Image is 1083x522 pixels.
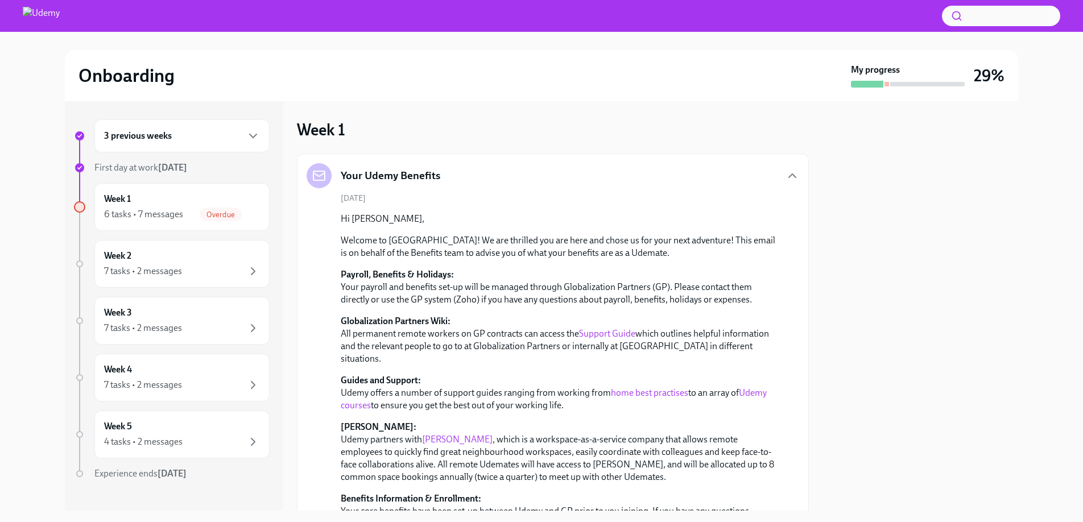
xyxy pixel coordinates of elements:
[94,119,270,152] div: 3 previous weeks
[341,234,781,259] p: Welcome to [GEOGRAPHIC_DATA]! We are thrilled you are here and chose us for your next adventure! ...
[158,162,187,173] strong: [DATE]
[74,354,270,401] a: Week 47 tasks • 2 messages
[104,250,131,262] h6: Week 2
[104,379,182,391] div: 7 tasks • 2 messages
[104,322,182,334] div: 7 tasks • 2 messages
[23,7,60,25] img: Udemy
[74,183,270,231] a: Week 16 tasks • 7 messagesOverdue
[104,130,172,142] h6: 3 previous weeks
[341,168,440,183] h5: Your Udemy Benefits
[94,162,187,173] span: First day at work
[611,387,688,398] a: home best practises
[104,208,183,221] div: 6 tasks • 7 messages
[297,119,345,140] h3: Week 1
[158,468,187,479] strong: [DATE]
[104,436,183,448] div: 4 tasks • 2 messages
[200,210,242,219] span: Overdue
[341,316,450,326] strong: Globalization Partners Wiki:
[341,421,781,483] p: Udemy partners with , which is a workspace-as-a-service company that allows remote employees to q...
[341,268,781,306] p: Your payroll and benefits set-up will be managed through Globalization Partners (GP). Please cont...
[341,493,481,504] strong: Benefits Information & Enrollment:
[104,420,132,433] h6: Week 5
[579,328,635,339] a: Support Guide
[74,411,270,458] a: Week 54 tasks • 2 messages
[104,193,131,205] h6: Week 1
[74,297,270,345] a: Week 37 tasks • 2 messages
[104,265,182,277] div: 7 tasks • 2 messages
[341,193,366,204] span: [DATE]
[74,240,270,288] a: Week 27 tasks • 2 messages
[422,434,493,445] a: [PERSON_NAME]
[851,64,900,76] strong: My progress
[78,64,175,87] h2: Onboarding
[341,375,421,386] strong: Guides and Support:
[341,269,454,280] strong: Payroll, Benefits & Holidays:
[974,65,1005,86] h3: 29%
[104,363,132,376] h6: Week 4
[341,213,781,225] p: Hi [PERSON_NAME],
[104,306,132,319] h6: Week 3
[341,315,781,365] p: All permanent remote workers on GP contracts can access the which outlines helpful information an...
[74,161,270,174] a: First day at work[DATE]
[94,468,187,479] span: Experience ends
[341,421,416,432] strong: [PERSON_NAME]:
[341,374,781,412] p: Udemy offers a number of support guides ranging from working from to an array of to ensure you ge...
